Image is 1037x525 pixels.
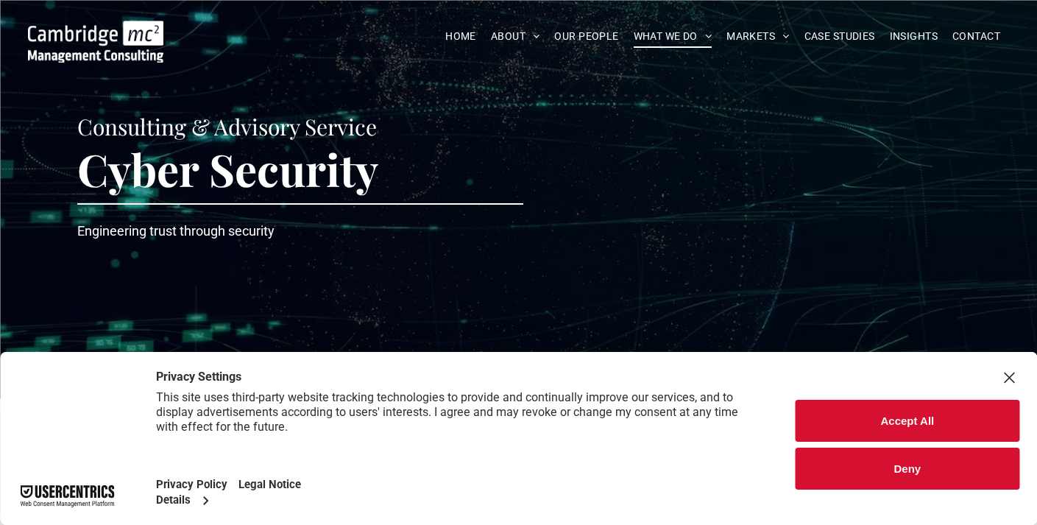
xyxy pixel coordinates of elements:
[77,112,377,141] span: Consulting & Advisory Service
[547,25,626,48] a: OUR PEOPLE
[28,21,164,63] img: Go to Homepage
[626,25,720,48] a: WHAT WE DO
[77,223,275,239] span: Engineering trust through security
[719,25,796,48] a: MARKETS
[28,23,164,38] a: TECHNOLOGY > Cyber Security | SERVICES | Cambridge Management Consulting
[882,25,945,48] a: INSIGHTS
[484,25,548,48] a: ABOUT
[77,139,378,198] span: Cyber Security
[797,25,882,48] a: CASE STUDIES
[438,25,484,48] a: HOME
[945,25,1008,48] a: CONTACT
